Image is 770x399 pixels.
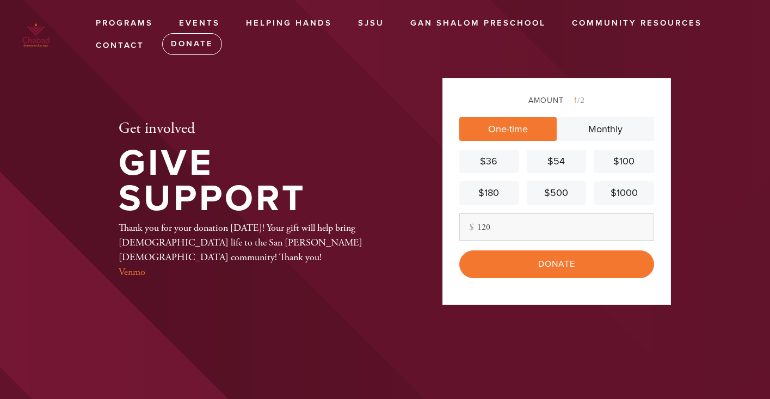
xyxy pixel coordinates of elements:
a: $180 [459,181,519,205]
div: $180 [464,186,514,200]
span: 1 [574,96,577,105]
a: Gan Shalom Preschool [402,13,554,34]
a: One-time [459,117,557,141]
a: $54 [527,150,586,173]
a: Contact [88,35,152,56]
a: Donate [162,33,222,55]
a: $36 [459,150,519,173]
img: Downtown_San_Jose-purpleTop%20%281%29.png [16,14,56,53]
a: $1000 [594,181,654,205]
a: Community Resources [564,13,710,34]
a: Venmo [119,266,145,278]
h1: Give Support [119,146,407,216]
div: Amount [459,95,654,106]
div: $500 [531,186,582,200]
a: Helping Hands [238,13,340,34]
h2: Get involved [119,120,407,138]
span: /2 [568,96,585,105]
a: Programs [88,13,161,34]
div: $100 [599,154,649,169]
input: Other amount [459,213,654,241]
a: $100 [594,150,654,173]
a: Events [171,13,228,34]
a: SJSU [350,13,392,34]
div: Thank you for your donation [DATE]! Your gift will help bring [DEMOGRAPHIC_DATA] life to the San ... [119,220,407,279]
div: $36 [464,154,514,169]
input: Donate [459,250,654,278]
a: $500 [527,181,586,205]
div: $1000 [599,186,649,200]
a: Monthly [557,117,654,141]
div: $54 [531,154,582,169]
